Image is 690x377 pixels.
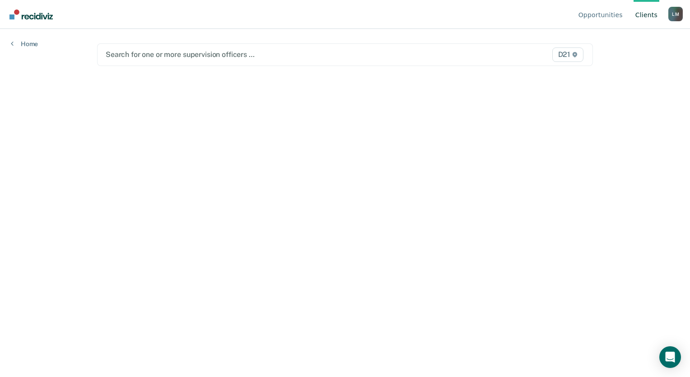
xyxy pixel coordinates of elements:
[11,40,38,48] a: Home
[668,7,683,21] div: L M
[9,9,53,19] img: Recidiviz
[659,346,681,368] div: Open Intercom Messenger
[552,47,583,62] span: D21
[668,7,683,21] button: Profile dropdown button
